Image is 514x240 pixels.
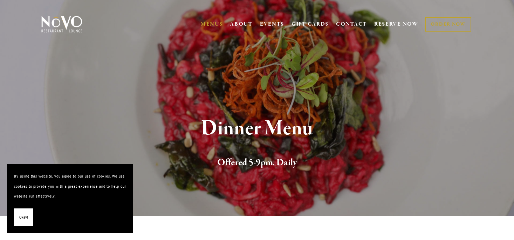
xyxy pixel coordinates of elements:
[260,21,284,28] a: EVENTS
[374,18,418,31] a: RESERVE NOW
[7,164,133,233] section: Cookie banner
[201,21,223,28] a: MENUS
[425,17,471,32] a: ORDER NOW
[14,208,33,226] button: Okay!
[230,21,253,28] a: ABOUT
[53,117,461,140] h1: Dinner Menu
[292,18,329,31] a: GIFT CARDS
[336,18,367,31] a: CONTACT
[14,171,126,201] p: By using this website, you agree to our use of cookies. We use cookies to provide you with a grea...
[53,155,461,170] h2: Offered 5-9pm, Daily
[40,15,84,33] img: Novo Restaurant &amp; Lounge
[19,212,28,222] span: Okay!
